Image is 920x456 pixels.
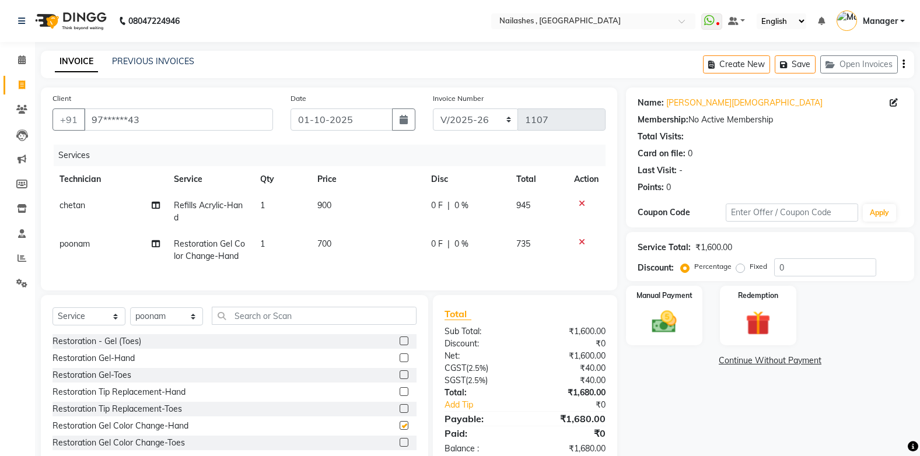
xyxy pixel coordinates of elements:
div: Total Visits: [638,131,684,143]
div: Name: [638,97,664,109]
div: Paid: [436,426,525,440]
div: No Active Membership [638,114,902,126]
a: INVOICE [55,51,98,72]
button: Save [775,55,816,73]
th: Service [167,166,253,192]
div: Card on file: [638,148,685,160]
button: Create New [703,55,770,73]
th: Qty [253,166,310,192]
span: 900 [317,200,331,211]
span: 735 [516,238,530,249]
b: 08047224946 [128,5,180,37]
div: Discount: [638,262,674,274]
div: ₹40.00 [525,374,614,387]
a: Add Tip [436,399,540,411]
span: | [447,238,450,250]
button: Open Invoices [820,55,898,73]
th: Action [567,166,606,192]
span: 2.5% [468,363,486,373]
th: Disc [424,166,510,192]
span: Refills Acrylic-Hand [174,200,243,223]
label: Client [53,93,71,104]
img: _cash.svg [644,308,684,336]
span: Restoration Gel Color Change-Hand [174,238,245,261]
div: ₹0 [540,399,614,411]
span: Total [445,308,471,320]
span: 700 [317,238,331,249]
div: ₹1,600.00 [525,325,614,338]
div: Net: [436,350,525,362]
span: poonam [60,238,90,249]
div: Restoration Gel Color Change-Hand [53,420,188,432]
div: ₹40.00 [525,362,614,374]
span: chetan [60,200,85,211]
button: +91 [53,108,85,131]
label: Fixed [750,261,767,272]
div: Restoration Tip Replacement-Hand [53,386,186,398]
span: 0 F [431,199,443,212]
span: 0 % [454,199,468,212]
label: Date [291,93,306,104]
div: ₹0 [525,426,614,440]
input: Search by Name/Mobile/Email/Code [84,108,273,131]
div: Points: [638,181,664,194]
div: Last Visit: [638,164,677,177]
img: logo [30,5,110,37]
th: Total [509,166,567,192]
div: ₹1,680.00 [525,443,614,455]
a: [PERSON_NAME][DEMOGRAPHIC_DATA] [666,97,823,109]
label: Invoice Number [433,93,484,104]
div: Restoration Gel-Toes [53,369,131,381]
label: Percentage [694,261,732,272]
div: Total: [436,387,525,399]
th: Price [310,166,424,192]
div: ₹0 [525,338,614,350]
span: 1 [260,200,265,211]
a: Continue Without Payment [628,355,912,367]
div: Discount: [436,338,525,350]
div: Membership: [638,114,688,126]
div: Restoration - Gel (Toes) [53,335,141,348]
div: ₹1,680.00 [525,387,614,399]
a: PREVIOUS INVOICES [112,56,194,66]
th: Technician [53,166,167,192]
button: Apply [863,204,896,222]
label: Manual Payment [636,290,692,301]
div: ( ) [436,374,525,387]
div: Sub Total: [436,325,525,338]
div: Services [54,145,614,166]
div: Coupon Code [638,206,726,219]
span: 0 F [431,238,443,250]
span: 0 % [454,238,468,250]
span: CGST [445,363,466,373]
div: Payable: [436,412,525,426]
input: Search or Scan [212,307,417,325]
span: SGST [445,375,466,385]
div: Restoration Gel Color Change-Toes [53,437,185,449]
span: 2.5% [468,376,485,385]
div: ₹1,600.00 [525,350,614,362]
span: 1 [260,238,265,249]
label: Redemption [738,290,778,301]
div: 0 [688,148,692,160]
div: Service Total: [638,241,691,254]
div: - [679,164,683,177]
img: Manager [837,10,857,31]
input: Enter Offer / Coupon Code [726,204,858,222]
div: ( ) [436,362,525,374]
div: Balance : [436,443,525,455]
span: 945 [516,200,530,211]
span: Manager [863,15,898,27]
div: Restoration Tip Replacement-Toes [53,403,182,415]
div: ₹1,600.00 [695,241,732,254]
div: 0 [666,181,671,194]
div: ₹1,680.00 [525,412,614,426]
div: Restoration Gel-Hand [53,352,135,364]
img: _gift.svg [738,308,778,338]
span: | [447,199,450,212]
